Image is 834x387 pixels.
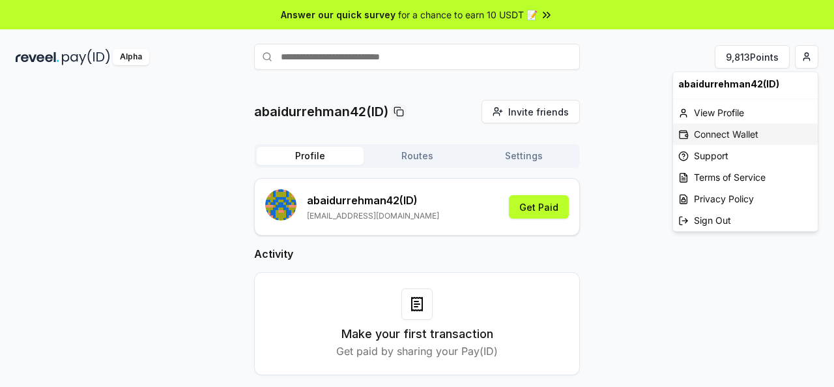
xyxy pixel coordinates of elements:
div: abaidurrehman42(ID) [673,72,818,96]
div: View Profile [673,102,818,123]
a: Privacy Policy [673,188,818,209]
div: Sign Out [673,209,818,231]
a: Terms of Service [673,166,818,188]
a: Support [673,145,818,166]
div: Connect Wallet [673,123,818,145]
